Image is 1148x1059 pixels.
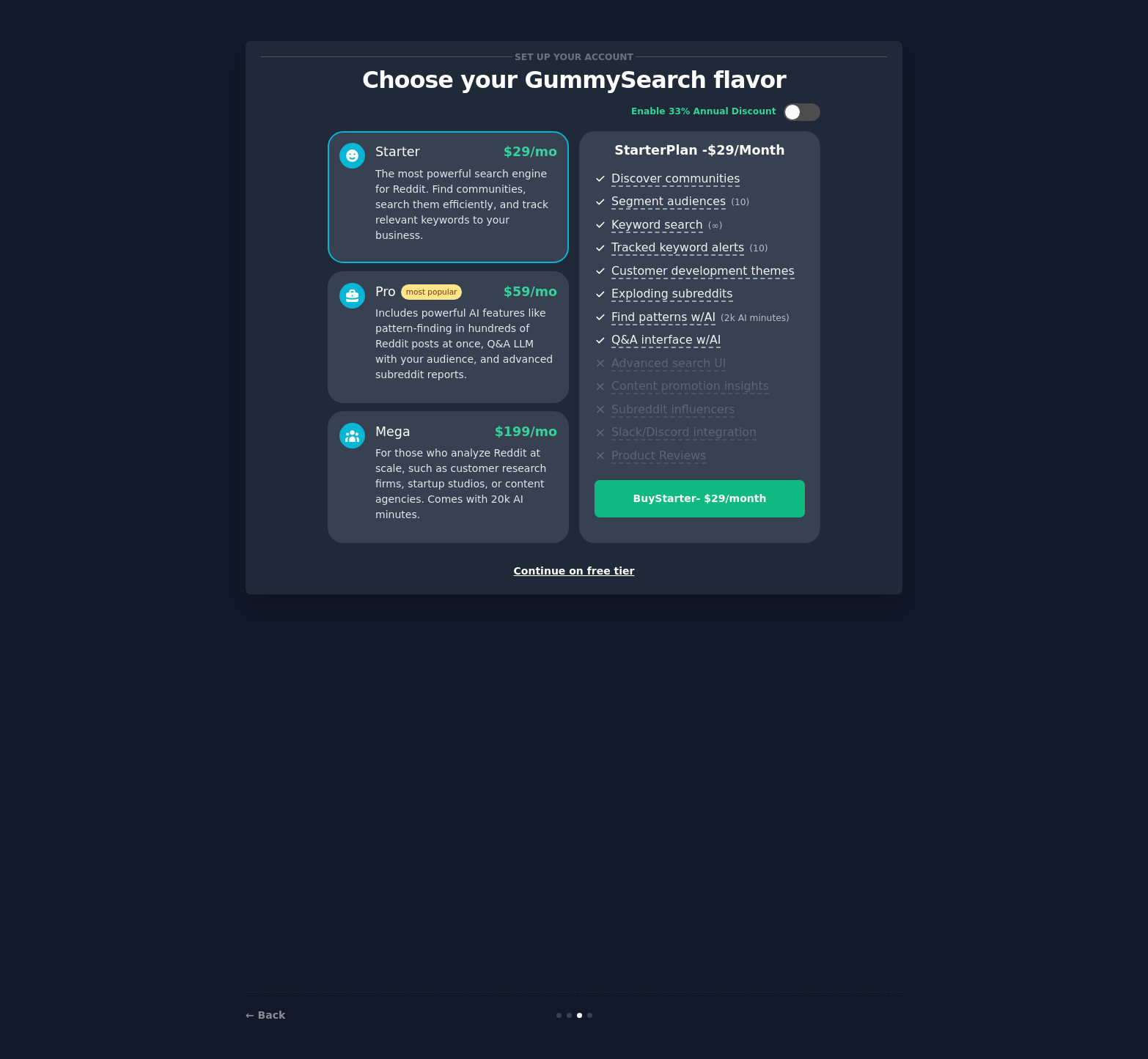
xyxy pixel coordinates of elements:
p: Choose your GummySearch flavor [261,67,887,93]
span: $ 29 /month [707,143,785,158]
span: Subreddit influencers [611,402,735,418]
div: Continue on free tier [261,564,887,579]
span: ( 10 ) [749,243,768,254]
div: Pro [375,283,462,301]
a: ← Back [246,1009,285,1021]
span: Find patterns w/AI [611,310,715,325]
span: Set up your account [512,49,636,64]
div: Starter [375,143,420,161]
span: Segment audiences [611,194,726,210]
span: Customer development themes [611,264,795,279]
span: Advanced search UI [611,356,726,372]
span: ( 10 ) [731,197,749,207]
p: The most powerful search engine for Reddit. Find communities, search them efficiently, and track ... [375,166,557,243]
span: Tracked keyword alerts [611,240,744,256]
div: Mega [375,423,411,441]
span: ( 2k AI minutes ) [721,313,790,323]
span: Keyword search [611,218,703,233]
span: Q&A interface w/AI [611,333,721,348]
p: Starter Plan - [595,141,805,160]
span: $ 199 /mo [495,424,557,439]
span: $ 59 /mo [504,284,557,299]
p: For those who analyze Reddit at scale, such as customer research firms, startup studios, or conte... [375,446,557,523]
span: Slack/Discord integration [611,425,757,440]
span: Exploding subreddits [611,287,732,302]
p: Includes powerful AI features like pattern-finding in hundreds of Reddit posts at once, Q&A LLM w... [375,306,557,383]
span: $ 29 /mo [504,144,557,159]
span: Product Reviews [611,449,706,464]
button: BuyStarter- $29/month [595,480,805,517]
span: most popular [401,284,463,300]
div: Enable 33% Annual Discount [631,106,776,119]
span: Content promotion insights [611,379,769,394]
div: Buy Starter - $ 29 /month [595,491,804,506]
span: ( ∞ ) [708,221,723,231]
span: Discover communities [611,171,740,187]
